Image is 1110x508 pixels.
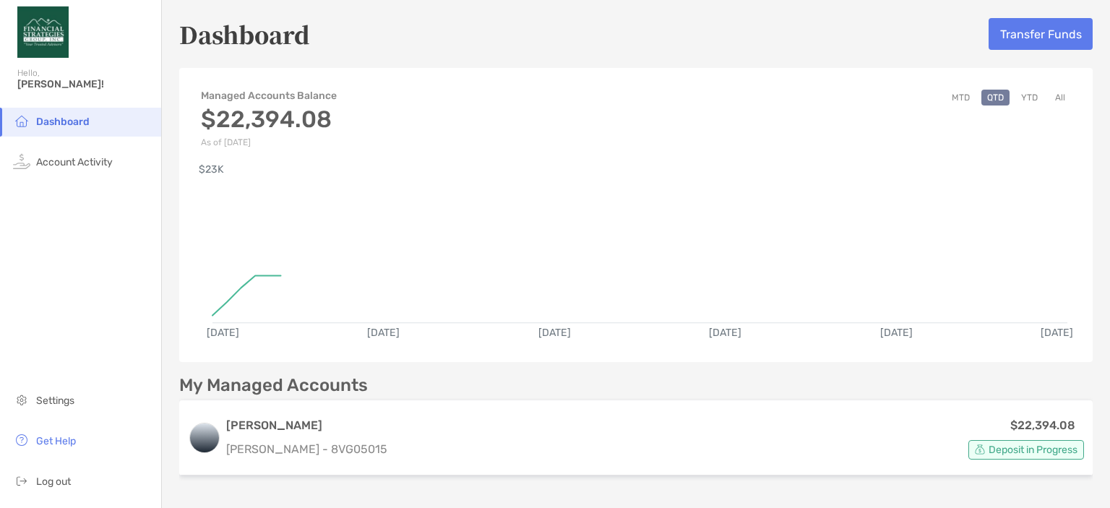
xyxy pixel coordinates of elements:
span: Get Help [36,435,76,447]
span: Log out [36,475,71,488]
p: [PERSON_NAME] - 8VG05015 [226,440,387,458]
h3: $22,394.08 [201,106,337,133]
img: Zoe Logo [17,6,69,58]
img: logo account [190,423,219,452]
img: activity icon [13,152,30,170]
text: [DATE] [709,327,741,339]
button: Transfer Funds [989,18,1093,50]
text: [DATE] [207,327,239,339]
text: [DATE] [880,327,913,339]
img: settings icon [13,391,30,408]
img: get-help icon [13,431,30,449]
span: Account Activity [36,156,113,168]
button: YTD [1015,90,1044,106]
span: [PERSON_NAME]! [17,78,152,90]
p: $22,394.08 [1010,416,1075,434]
text: [DATE] [538,327,571,339]
span: Settings [36,395,74,407]
img: logout icon [13,472,30,489]
button: MTD [946,90,976,106]
text: [DATE] [367,327,400,339]
text: [DATE] [1041,327,1073,339]
p: My Managed Accounts [179,376,368,395]
button: QTD [981,90,1010,106]
img: Account Status icon [975,444,985,455]
span: Deposit in Progress [989,446,1077,454]
img: household icon [13,112,30,129]
text: $23K [199,163,224,176]
p: As of [DATE] [201,137,337,147]
h3: [PERSON_NAME] [226,417,387,434]
span: Dashboard [36,116,90,128]
h4: Managed Accounts Balance [201,90,337,102]
h5: Dashboard [179,17,310,51]
button: All [1049,90,1071,106]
